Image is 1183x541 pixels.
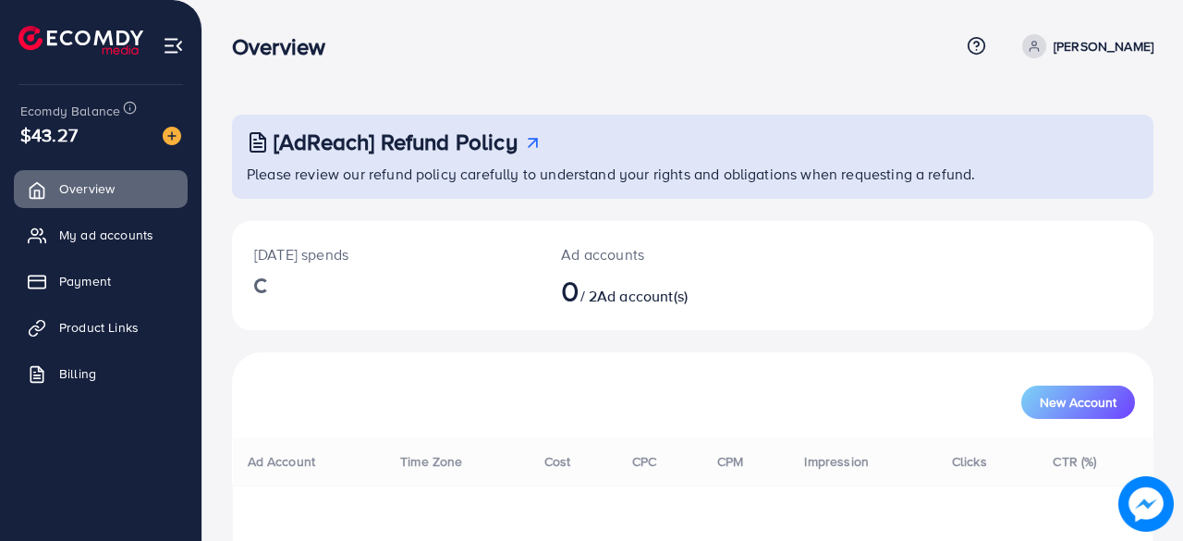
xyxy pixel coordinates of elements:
[59,364,96,383] span: Billing
[1015,34,1153,58] a: [PERSON_NAME]
[14,309,188,346] a: Product Links
[274,129,518,155] h3: [AdReach] Refund Policy
[59,179,115,198] span: Overview
[1054,35,1153,57] p: [PERSON_NAME]
[20,102,120,120] span: Ecomdy Balance
[561,273,747,308] h2: / 2
[1040,396,1116,409] span: New Account
[14,263,188,300] a: Payment
[14,170,188,207] a: Overview
[59,318,139,337] span: Product Links
[561,243,747,265] p: Ad accounts
[20,121,78,148] span: $43.27
[14,355,188,392] a: Billing
[597,286,688,306] span: Ad account(s)
[561,269,579,312] span: 0
[1124,482,1168,526] img: image
[1021,386,1135,419] button: New Account
[163,35,184,56] img: menu
[59,226,153,244] span: My ad accounts
[232,33,340,60] h3: Overview
[59,272,111,290] span: Payment
[14,216,188,253] a: My ad accounts
[254,243,517,265] p: [DATE] spends
[247,163,1142,185] p: Please review our refund policy carefully to understand your rights and obligations when requesti...
[163,127,181,145] img: image
[18,26,143,55] img: logo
